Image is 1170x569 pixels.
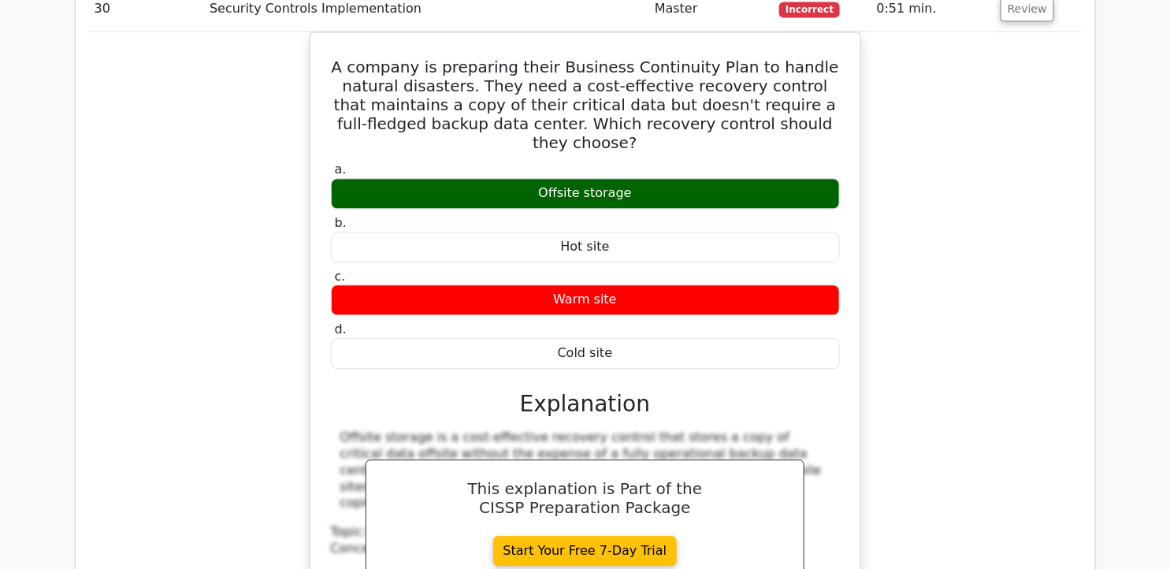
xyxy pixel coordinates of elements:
div: Offsite storage is a cost-effective recovery control that stores a copy of critical data offsite ... [340,430,830,511]
div: Warm site [331,284,840,315]
div: Offsite storage [331,178,840,209]
div: Concept: [331,541,840,557]
div: Topic: [331,524,840,541]
span: d. [335,322,347,337]
span: Incorrect [779,2,840,17]
span: b. [335,215,347,230]
span: a. [335,162,347,177]
span: c. [335,269,346,284]
a: Start Your Free 7-Day Trial [493,536,678,566]
h3: Explanation [340,391,830,418]
div: Hot site [331,232,840,262]
h5: A company is preparing their Business Continuity Plan to handle natural disasters. They need a co... [329,58,841,152]
div: Cold site [331,338,840,369]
